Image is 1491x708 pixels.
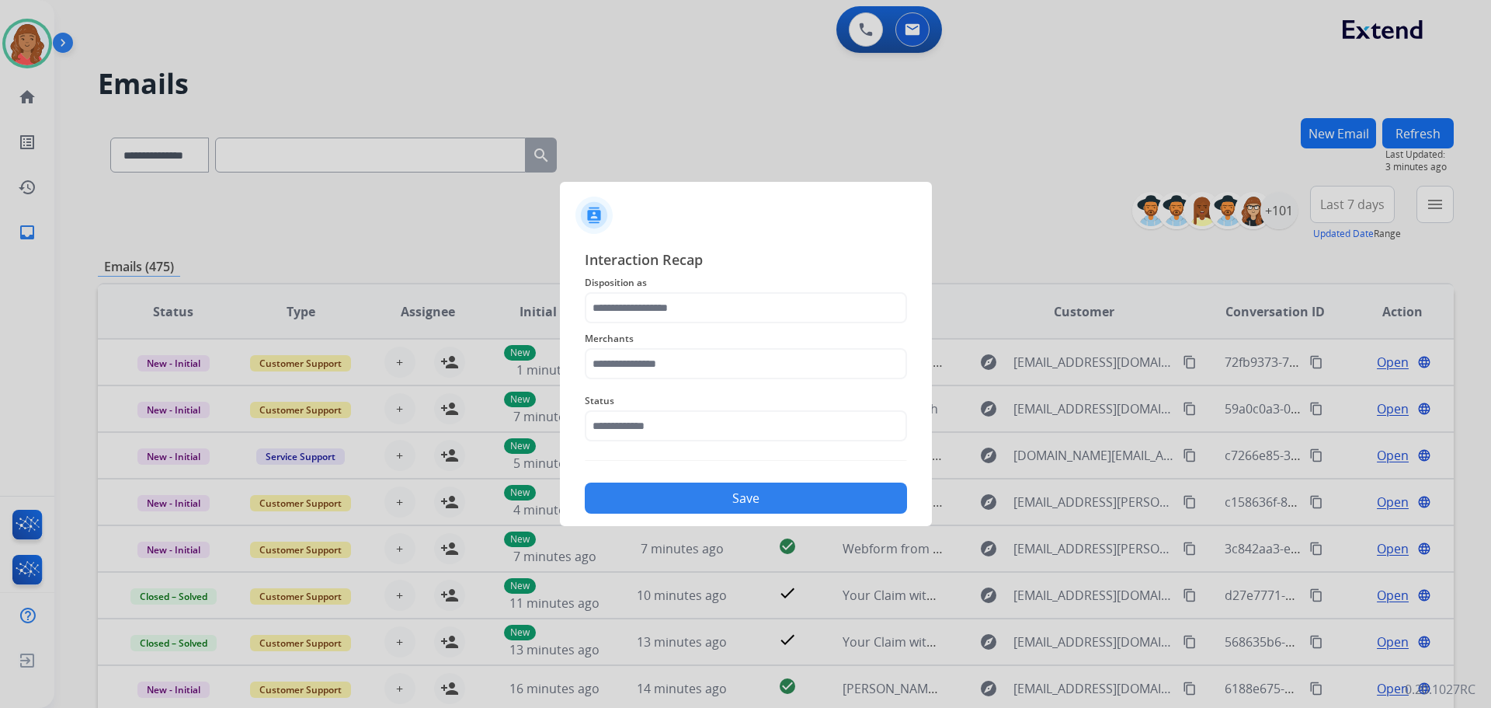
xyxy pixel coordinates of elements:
[585,274,907,292] span: Disposition as
[1405,680,1475,699] p: 0.20.1027RC
[585,392,907,410] span: Status
[575,197,613,234] img: contactIcon
[585,483,907,514] button: Save
[585,460,907,461] img: contact-recap-line.svg
[585,249,907,274] span: Interaction Recap
[585,330,907,348] span: Merchants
